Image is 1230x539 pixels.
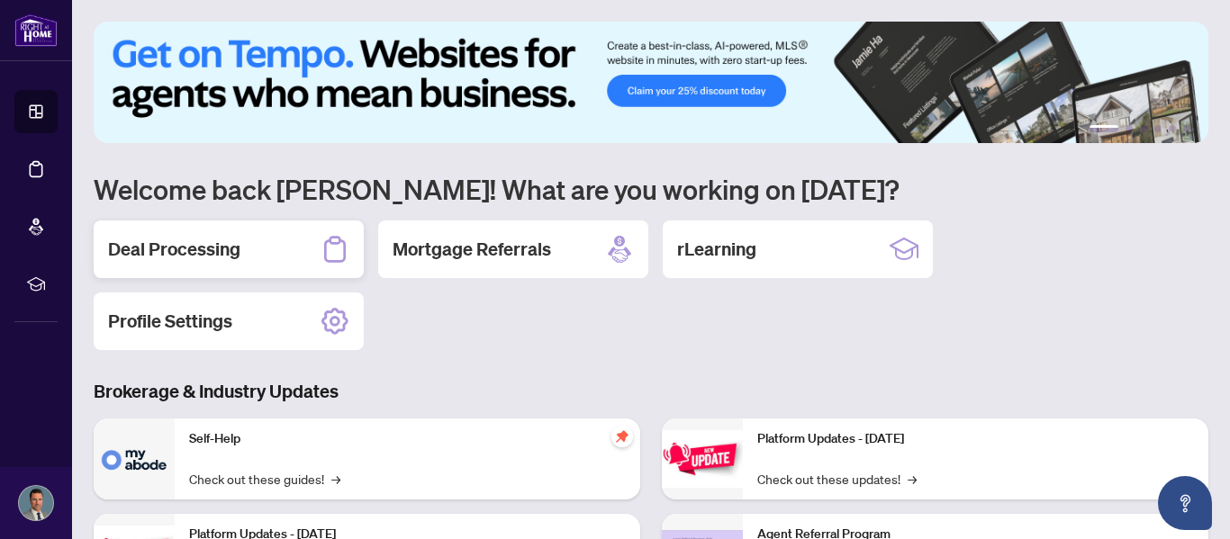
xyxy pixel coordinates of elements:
[1140,125,1147,132] button: 3
[393,237,551,262] h2: Mortgage Referrals
[757,429,1194,449] p: Platform Updates - [DATE]
[1158,476,1212,530] button: Open asap
[94,22,1208,143] img: Slide 0
[1090,125,1118,132] button: 1
[189,469,340,489] a: Check out these guides!→
[1154,125,1162,132] button: 4
[908,469,917,489] span: →
[757,469,917,489] a: Check out these updates!→
[662,430,743,487] img: Platform Updates - June 23, 2025
[14,13,58,47] img: logo
[611,426,633,447] span: pushpin
[331,469,340,489] span: →
[1183,125,1190,132] button: 6
[108,309,232,334] h2: Profile Settings
[1126,125,1133,132] button: 2
[108,237,240,262] h2: Deal Processing
[189,429,626,449] p: Self-Help
[94,379,1208,404] h3: Brokerage & Industry Updates
[677,237,756,262] h2: rLearning
[19,486,53,520] img: Profile Icon
[1169,125,1176,132] button: 5
[94,418,175,499] img: Self-Help
[94,172,1208,206] h1: Welcome back [PERSON_NAME]! What are you working on [DATE]?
